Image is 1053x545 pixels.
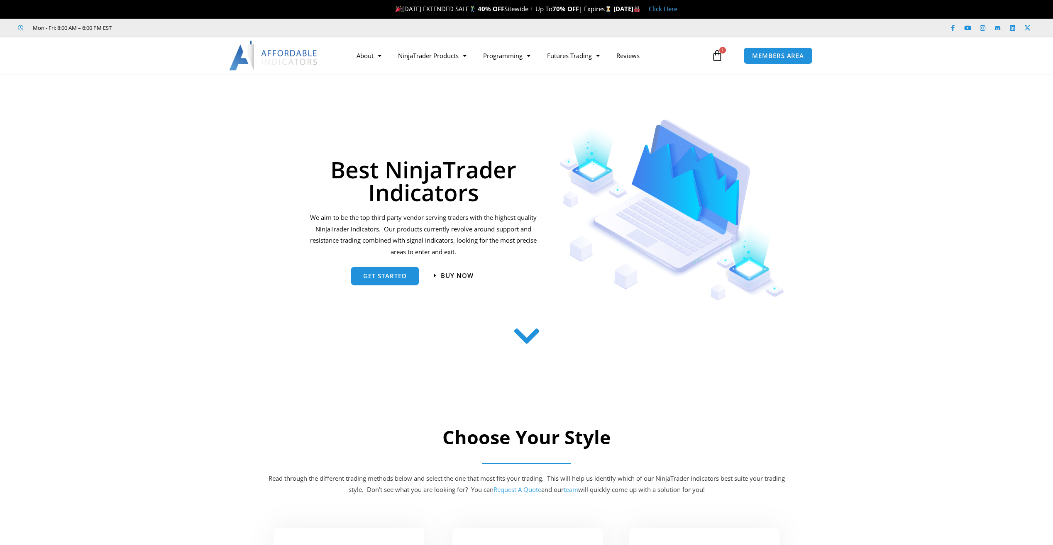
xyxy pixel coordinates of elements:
[634,6,640,12] img: 🏭
[469,6,476,12] img: 🏌️‍♂️
[351,267,419,285] a: get started
[441,272,474,279] span: Buy now
[613,5,640,13] strong: [DATE]
[478,5,504,13] strong: 40% OFF
[348,46,390,65] a: About
[229,41,318,71] img: LogoAI | Affordable Indicators – NinjaTrader
[309,212,538,258] p: We aim to be the top third party vendor serving traders with the highest quality NinjaTrader indi...
[390,46,475,65] a: NinjaTrader Products
[605,6,611,12] img: ⌛
[494,485,541,494] a: Request A Quote
[719,47,726,54] span: 1
[752,53,804,59] span: MEMBERS AREA
[743,47,813,64] a: MEMBERS AREA
[267,473,786,496] p: Read through the different trading methods below and select the one that most fits your trading. ...
[348,46,709,65] nav: Menu
[31,23,112,33] span: Mon - Fri: 8:00 AM – 6:00 PM EST
[608,46,648,65] a: Reviews
[539,46,608,65] a: Futures Trading
[649,5,677,13] a: Click Here
[475,46,539,65] a: Programming
[434,272,474,279] a: Buy now
[564,485,578,494] a: team
[267,425,786,450] h2: Choose Your Style
[699,44,735,68] a: 1
[393,5,613,13] span: [DATE] EXTENDED SALE Sitewide + Up To | Expires
[309,158,538,204] h1: Best NinjaTrader Indicators
[396,6,402,12] img: 🎉
[123,24,248,32] iframe: Customer reviews powered by Trustpilot
[363,273,407,279] span: get started
[552,5,579,13] strong: 70% OFF
[559,119,785,301] img: Indicators 1 | Affordable Indicators – NinjaTrader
